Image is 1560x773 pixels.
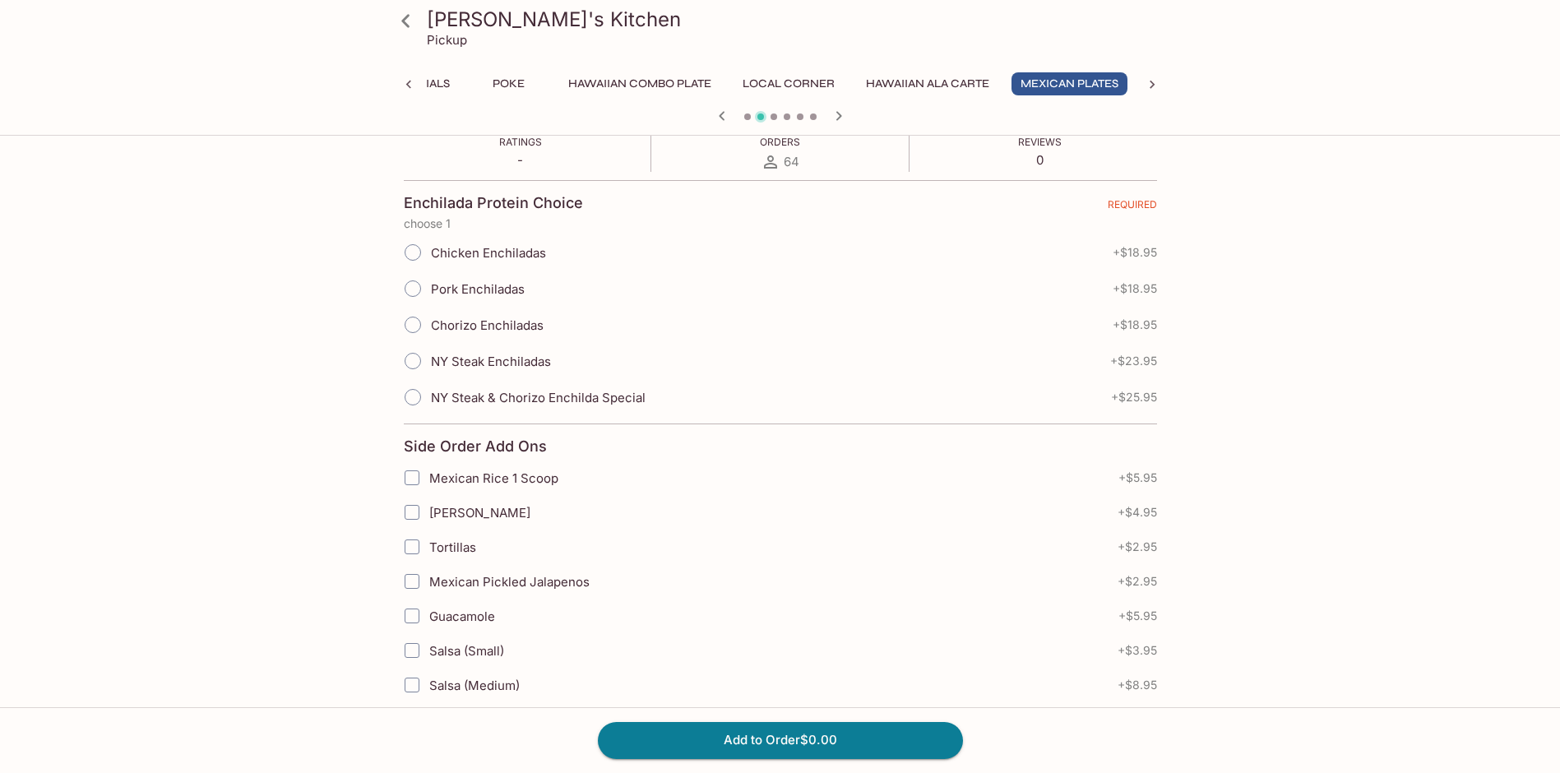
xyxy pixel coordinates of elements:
h4: Enchilada Protein Choice [404,194,583,212]
span: Salsa (Small) [429,643,504,659]
button: Hawaiian Combo Plate [559,72,720,95]
span: Ratings [499,136,542,148]
span: + $4.95 [1118,506,1157,519]
span: Mexican Pickled Jalapenos [429,574,590,590]
span: Salsa (Medium) [429,678,520,693]
span: + $18.95 [1113,246,1157,259]
p: choose 1 [404,217,1157,230]
span: + $2.95 [1118,540,1157,553]
span: Tortillas [429,539,476,555]
span: + $25.95 [1111,391,1157,404]
p: Pickup [427,32,467,48]
button: Mexican Plates [1011,72,1127,95]
span: + $5.95 [1118,471,1157,484]
span: + $8.95 [1118,678,1157,692]
p: - [499,152,542,168]
span: Guacamole [429,609,495,624]
span: + $3.95 [1118,644,1157,657]
span: + $23.95 [1110,354,1157,368]
p: 0 [1018,152,1062,168]
span: Pork Enchiladas [431,281,525,297]
span: Reviews [1018,136,1062,148]
h3: [PERSON_NAME]'s Kitchen [427,7,1162,32]
span: Mexican Rice 1 Scoop [429,470,558,486]
span: + $18.95 [1113,318,1157,331]
span: Chicken Enchiladas [431,245,546,261]
span: + $5.95 [1118,609,1157,623]
h4: Side Order Add Ons [404,437,547,456]
span: REQUIRED [1108,198,1157,217]
span: NY Steak Enchiladas [431,354,551,369]
span: 64 [784,154,799,169]
button: Poke [472,72,546,95]
span: Chorizo Enchiladas [431,317,544,333]
button: Hawaiian Ala Carte [857,72,998,95]
span: [PERSON_NAME] [429,505,530,521]
span: NY Steak & Chorizo Enchilda Special [431,390,646,405]
span: Orders [760,136,800,148]
button: Add to Order$0.00 [598,722,963,758]
button: Local Corner [734,72,844,95]
span: + $18.95 [1113,282,1157,295]
span: + $2.95 [1118,575,1157,588]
